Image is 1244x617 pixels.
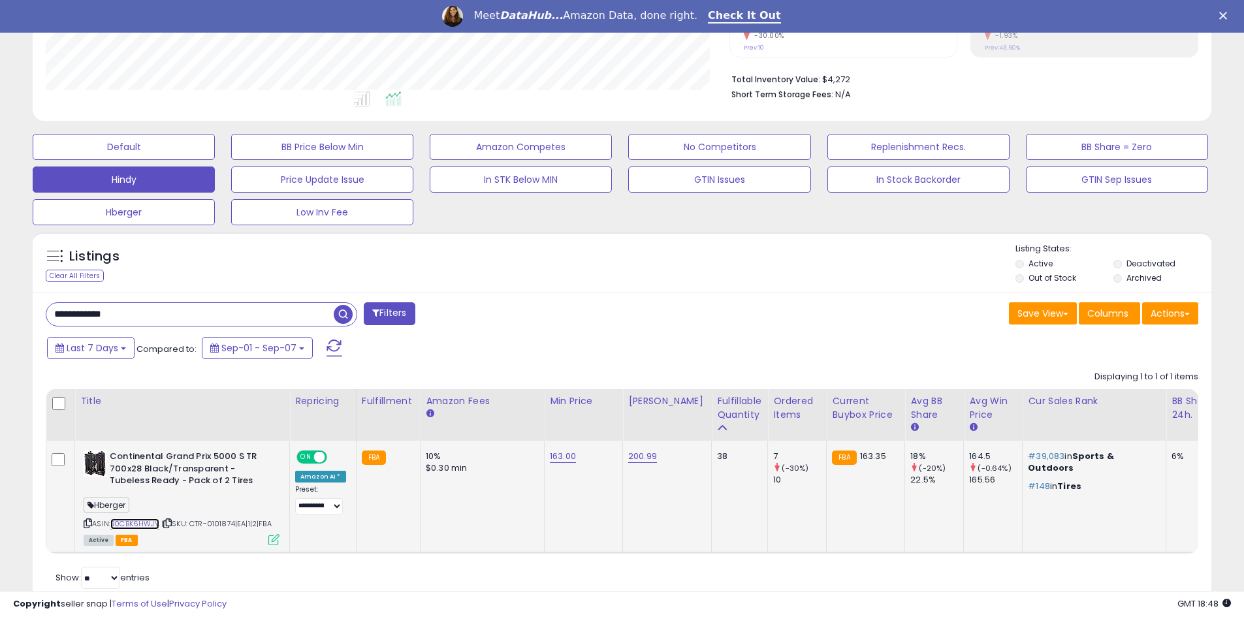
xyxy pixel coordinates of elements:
[969,451,1022,462] div: 164.5
[628,450,657,463] a: 200.99
[430,134,612,160] button: Amazon Competes
[231,199,413,225] button: Low Inv Fee
[550,394,617,408] div: Min Price
[744,44,764,52] small: Prev: 10
[112,597,167,610] a: Terms of Use
[473,9,697,22] div: Meet Amazon Data, done right.
[910,422,918,434] small: Avg BB Share.
[991,31,1017,40] small: -1.93%
[161,518,272,529] span: | SKU: CTR-0101874|EA|1|2|FBA
[364,302,415,325] button: Filters
[13,597,61,610] strong: Copyright
[731,74,820,85] b: Total Inventory Value:
[325,452,346,463] span: OFF
[773,394,821,422] div: Ordered Items
[1172,451,1215,462] div: 6%
[550,450,576,463] a: 163.00
[362,394,415,408] div: Fulfillment
[910,394,958,422] div: Avg BB Share
[827,166,1010,193] button: In Stock Backorder
[969,394,1017,422] div: Avg Win Price
[136,343,197,355] span: Compared to:
[910,474,963,486] div: 22.5%
[442,6,463,27] img: Profile image for Georgie
[1028,451,1156,474] p: in
[1142,302,1198,324] button: Actions
[1028,480,1050,492] span: #148
[80,394,284,408] div: Title
[33,199,215,225] button: Hberger
[1028,481,1156,492] p: in
[1026,134,1208,160] button: BB Share = Zero
[69,247,120,266] h5: Listings
[426,451,534,462] div: 10%
[426,408,434,420] small: Amazon Fees.
[1028,394,1160,408] div: Cur Sales Rank
[708,9,781,24] a: Check It Out
[426,394,539,408] div: Amazon Fees
[110,451,268,490] b: Continental Grand Prix 5000 S TR 700x28 Black/Transparent - Tubeless Ready - Pack of 2 Tires
[910,451,963,462] div: 18%
[731,71,1188,86] li: $4,272
[832,451,856,465] small: FBA
[717,394,762,422] div: Fulfillable Quantity
[1015,243,1211,255] p: Listing States:
[1087,307,1128,320] span: Columns
[750,31,784,40] small: -30.00%
[969,422,977,434] small: Avg Win Price.
[1029,272,1076,283] label: Out of Stock
[56,571,150,584] span: Show: entries
[33,166,215,193] button: Hindy
[295,471,346,483] div: Amazon AI *
[47,337,135,359] button: Last 7 Days
[110,518,159,530] a: B0CBK6HWJV
[860,450,886,462] span: 163.35
[978,463,1011,473] small: (-0.64%)
[1029,258,1053,269] label: Active
[1219,12,1232,20] div: Close
[628,134,810,160] button: No Competitors
[84,535,114,546] span: All listings currently available for purchase on Amazon
[33,134,215,160] button: Default
[84,451,279,544] div: ASIN:
[919,463,946,473] small: (-20%)
[430,166,612,193] button: In STK Below MIN
[295,394,351,408] div: Repricing
[221,341,296,355] span: Sep-01 - Sep-07
[628,166,810,193] button: GTIN Issues
[231,166,413,193] button: Price Update Issue
[1126,258,1175,269] label: Deactivated
[835,88,851,101] span: N/A
[1172,394,1219,422] div: BB Share 24h.
[773,474,826,486] div: 10
[362,451,386,465] small: FBA
[116,535,138,546] span: FBA
[1079,302,1140,324] button: Columns
[1028,450,1114,474] span: Sports & Outdoors
[202,337,313,359] button: Sep-01 - Sep-07
[169,597,227,610] a: Privacy Policy
[67,341,118,355] span: Last 7 Days
[628,394,706,408] div: [PERSON_NAME]
[231,134,413,160] button: BB Price Below Min
[1028,450,1064,462] span: #39,083
[969,474,1022,486] div: 165.56
[13,598,227,610] div: seller snap | |
[426,462,534,474] div: $0.30 min
[731,89,833,100] b: Short Term Storage Fees:
[717,451,758,462] div: 38
[500,9,563,22] i: DataHub...
[1177,597,1231,610] span: 2025-09-15 18:48 GMT
[1094,371,1198,383] div: Displaying 1 to 1 of 1 items
[1009,302,1077,324] button: Save View
[985,44,1020,52] small: Prev: 43.60%
[827,134,1010,160] button: Replenishment Recs.
[298,452,314,463] span: ON
[773,451,826,462] div: 7
[782,463,808,473] small: (-30%)
[84,451,106,477] img: 51on2XTiY3L._SL40_.jpg
[832,394,899,422] div: Current Buybox Price
[1057,480,1081,492] span: Tires
[84,498,129,513] span: Hberger
[1026,166,1208,193] button: GTIN Sep Issues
